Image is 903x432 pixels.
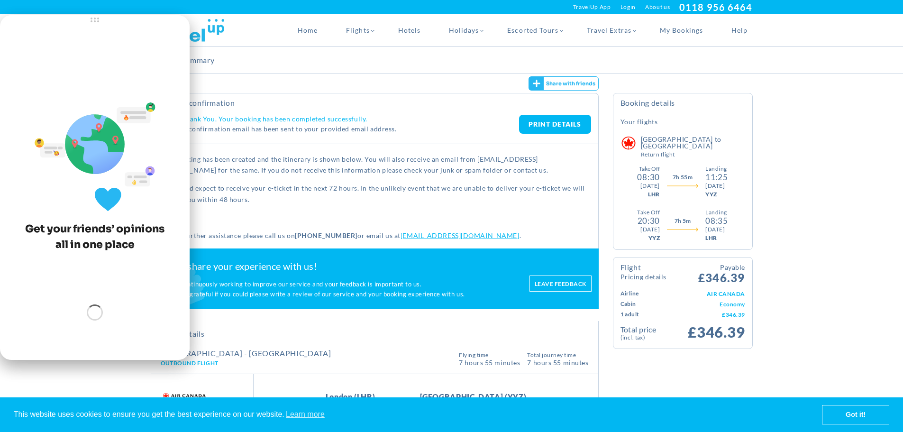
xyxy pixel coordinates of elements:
[182,123,519,134] p: A confirmation email has been sent to your provided email address.
[646,14,718,46] a: My Bookings
[158,329,591,339] h2: Flight Details
[679,1,752,13] a: 0118 956 6464
[620,264,666,280] h4: Flight
[158,230,591,241] p: For any further assistance please call us on or email us at .
[637,173,659,182] div: 08:30
[158,154,591,176] p: Your booking has been created and the itinerary is shown below. You will also receive an email fr...
[662,288,745,299] td: AIR CANADA
[332,14,383,46] a: Flights
[161,381,208,409] img: AC.png
[158,183,591,205] p: You should expect to receive your e-ticket in the next 72 hours. In the unlikely event that we ar...
[705,165,728,173] div: Landing
[641,136,745,157] h5: [GEOGRAPHIC_DATA] to [GEOGRAPHIC_DATA]
[620,324,683,341] td: Total Price
[620,117,658,127] h5: Your Flights
[705,190,728,199] div: YYZ
[459,352,520,358] span: Flying Time
[822,405,889,424] a: dismiss cookie message
[619,136,638,150] img: Air Canada
[161,349,331,357] h4: [GEOGRAPHIC_DATA] - [GEOGRAPHIC_DATA]
[639,165,660,173] div: Take Off
[688,323,745,341] span: £346.39
[158,260,520,272] h2: Please share your experience with us!
[161,359,219,367] span: Outbound Flight
[284,407,326,422] a: learn more about cookies
[662,309,745,320] td: £346.39
[527,358,588,366] span: 7 hours 55 Minutes
[527,352,588,358] span: Total Journey Time
[705,208,728,217] div: Landing
[620,299,662,309] td: Cabin
[640,182,660,190] div: [DATE]
[698,262,745,284] span: £346.39
[705,217,728,225] div: 08:35
[662,299,745,309] td: Economy
[637,208,660,217] div: Take Off
[529,76,599,91] gamitee-button: Get your friends' opinions
[641,152,745,157] small: Return Flight
[638,217,660,225] div: 20:30
[295,231,357,239] strong: [PHONE_NUMBER]
[326,391,375,403] span: London (LHR)
[14,407,822,422] span: This website uses cookies to ensure you get the best experience on our website.
[705,182,728,190] div: [DATE]
[573,14,646,46] a: Travel Extras
[519,115,591,134] a: PRINT DETAILS
[459,358,520,366] span: 7 Hours 55 Minutes
[435,14,493,46] a: Holidays
[182,115,519,123] h4: Thank You. Your booking has been completed successfully.
[698,262,745,272] small: Payable
[493,14,573,46] a: Escorted Tours
[620,288,662,299] td: Airline
[620,309,662,320] td: 1 Adult
[648,234,660,242] div: YYZ
[401,231,520,239] a: [EMAIL_ADDRESS][DOMAIN_NAME]
[529,276,592,292] a: Leave feedback
[420,391,527,403] span: [GEOGRAPHIC_DATA] (YYZ)
[620,274,666,280] small: Pricing Details
[675,217,691,225] span: 7h 5m
[158,279,520,300] p: We are continuously working to improve our service and your feedback is important to us. We will ...
[283,14,332,46] a: Home
[158,98,591,108] h2: Booking Confirmation
[620,333,683,341] small: (Incl. Tax)
[384,14,435,46] a: Hotels
[705,234,728,242] div: LHR
[717,14,752,46] a: Help
[673,173,693,182] span: 7h 55m
[705,173,728,182] div: 11:25
[648,190,659,199] div: LHR
[640,225,660,234] div: [DATE]
[705,225,728,234] div: [DATE]
[620,98,745,115] h4: Booking Details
